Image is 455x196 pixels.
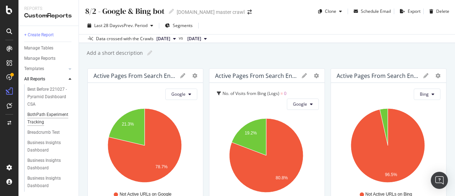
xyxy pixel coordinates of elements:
text: 80.8% [276,175,288,180]
span: Last 28 Days [94,22,119,28]
span: Bing [420,91,429,97]
svg: A chart. [93,106,196,188]
button: [DATE] [184,35,210,43]
div: Business Insights Dashboard [27,157,68,172]
div: Active pages from Search Engines [337,72,420,79]
div: gear [435,73,440,78]
div: Business Insights Dashboard [27,139,68,154]
div: gear [314,73,319,78]
i: Edit report name [147,51,152,55]
div: BothPath Experiment Tracking [27,111,69,126]
svg: A chart. [337,106,439,188]
button: Google [287,99,319,110]
a: BothPath Experiment Tracking [27,111,74,126]
text: 21.3% [122,122,134,127]
a: + Create Report [24,31,74,39]
div: CustomReports [24,12,73,20]
button: Schedule Email [351,6,391,17]
div: Delete [436,8,449,14]
text: 78.7% [155,164,167,169]
text: 96.5% [385,172,397,177]
span: No. of Visits from Bing (Logs) [223,90,279,96]
a: All Reports [24,75,66,83]
div: Business Insights Dashboard [27,175,68,190]
span: 0 [284,90,287,96]
div: Add a short description [86,49,143,57]
button: [DATE] [154,35,179,43]
a: Manage Tables [24,44,74,52]
div: Manage Tables [24,44,53,52]
span: 2025 Sep. 22nd [156,36,170,42]
span: Google [171,91,186,97]
div: All Reports [24,75,45,83]
a: Business Insights Dashboard [27,157,74,172]
i: Edit report name [169,9,174,14]
div: Breadcrumb Test [27,129,60,136]
a: Manage Reports [24,55,74,62]
a: Best Before 221027 - Pyramid Dashboard CSA [27,86,74,108]
div: Active pages from Search Engines [215,72,298,79]
button: Export [397,6,421,17]
div: Data crossed with the Crawls [96,36,154,42]
div: Open Intercom Messenger [431,172,448,189]
button: Bing [414,89,440,100]
div: Reports [24,6,73,12]
span: Google [293,101,307,107]
span: vs Prev. Period [119,22,148,28]
div: + Create Report [24,31,54,39]
span: = [280,90,283,96]
div: Schedule Email [361,8,391,14]
div: Export [408,8,421,14]
button: Google [165,89,197,100]
button: Segments [162,20,196,31]
div: Active pages from Search Engines [93,72,177,79]
div: Manage Reports [24,55,55,62]
a: Templates [24,65,66,73]
a: Breadcrumb Test [27,129,74,136]
span: Segments [173,22,193,28]
button: Last 28 DaysvsPrev. Period [85,20,156,31]
a: Business Insights Dashboard [27,139,74,154]
div: arrow-right-arrow-left [247,10,252,15]
div: Best Before 221027 - Pyramid Dashboard CSA [27,86,70,108]
div: gear [192,73,197,78]
button: Clone [315,6,345,17]
span: 2025 Aug. 25th [187,36,201,42]
button: Delete [427,6,449,17]
text: 19.2% [245,131,257,136]
a: Business Insights Dashboard [27,175,74,190]
div: Clone [325,8,336,14]
span: vs [179,35,184,41]
div: Templates [24,65,44,73]
div: [DOMAIN_NAME] master crawl [177,9,245,16]
div: 8/2 - Google & Bing bot [85,6,165,17]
